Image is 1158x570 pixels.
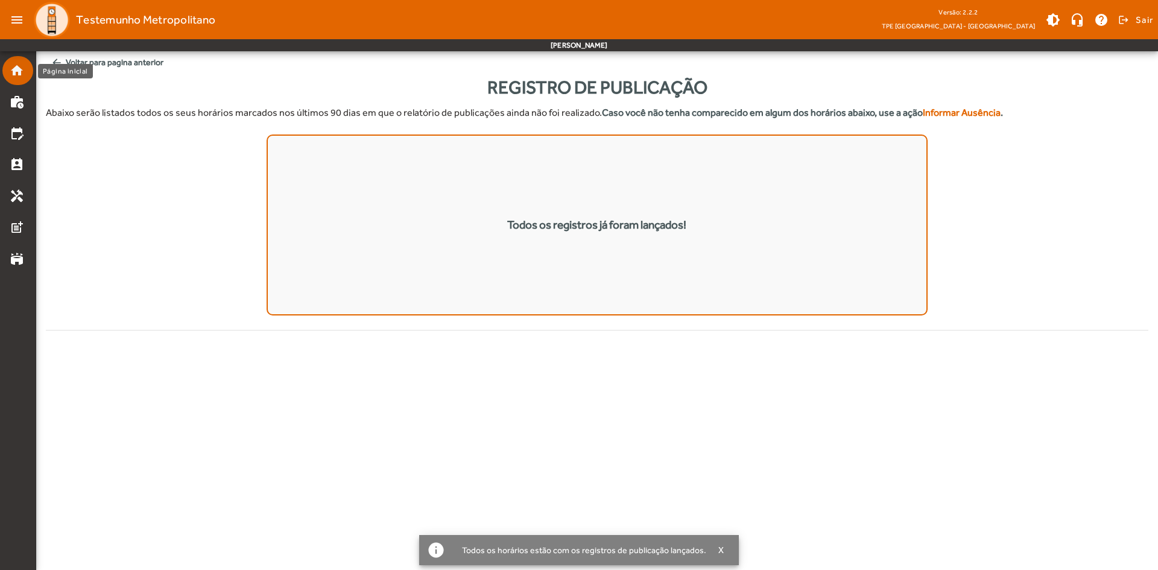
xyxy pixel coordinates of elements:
mat-icon: work_history [10,95,24,109]
div: Versão: 2.2.2 [882,5,1035,20]
img: Logo TPE [34,2,70,38]
strong: Caso você não tenha comparecido em algum dos horários abaixo, use a ação . [602,107,1003,118]
div: Página inicial [38,64,93,78]
a: Testemunho Metropolitano [29,2,215,38]
mat-icon: info [427,541,445,559]
span: X [718,545,724,556]
button: Sair [1116,11,1153,29]
span: Voltar para pagina anterior [46,51,1148,74]
mat-icon: arrow_back [51,57,63,69]
button: X [706,545,736,556]
mat-icon: edit_calendar [10,126,24,141]
mat-icon: home [10,63,24,78]
div: Todos os horários estão com os registros de publicação lançados. [452,542,706,559]
mat-icon: post_add [10,220,24,235]
mat-icon: perm_contact_calendar [10,157,24,172]
p: Abaixo serão listados todos os seus horários marcados nos últimos 90 dias em que o relatório de p... [46,106,1148,120]
span: Sair [1136,10,1153,30]
span: Testemunho Metropolitano [76,10,215,30]
mat-icon: stadium [10,252,24,266]
strong: Informar Ausência [923,107,1001,118]
div: Registro de Publicação [46,74,1148,101]
div: Todos os registros já foram lançados! [507,217,686,234]
mat-icon: handyman [10,189,24,203]
mat-icon: menu [5,8,29,32]
span: TPE [GEOGRAPHIC_DATA] - [GEOGRAPHIC_DATA] [882,20,1035,32]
